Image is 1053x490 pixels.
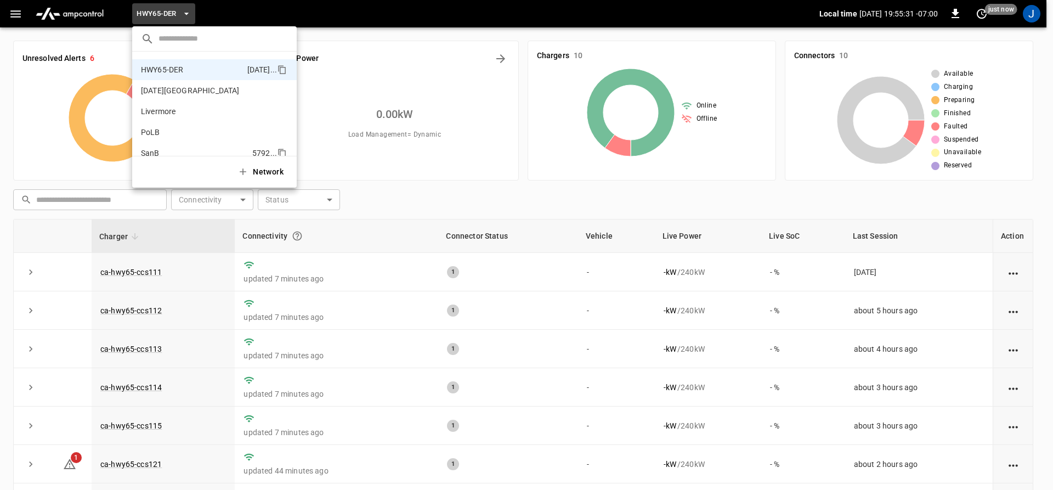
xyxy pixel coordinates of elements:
[231,161,292,183] button: Network
[141,106,250,117] p: Livermore
[141,127,248,138] p: PoLB
[141,85,249,96] p: [DATE][GEOGRAPHIC_DATA]
[276,147,288,160] div: copy
[141,148,248,159] p: SanB
[141,64,243,75] p: HWY65-DER
[276,63,288,76] div: copy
